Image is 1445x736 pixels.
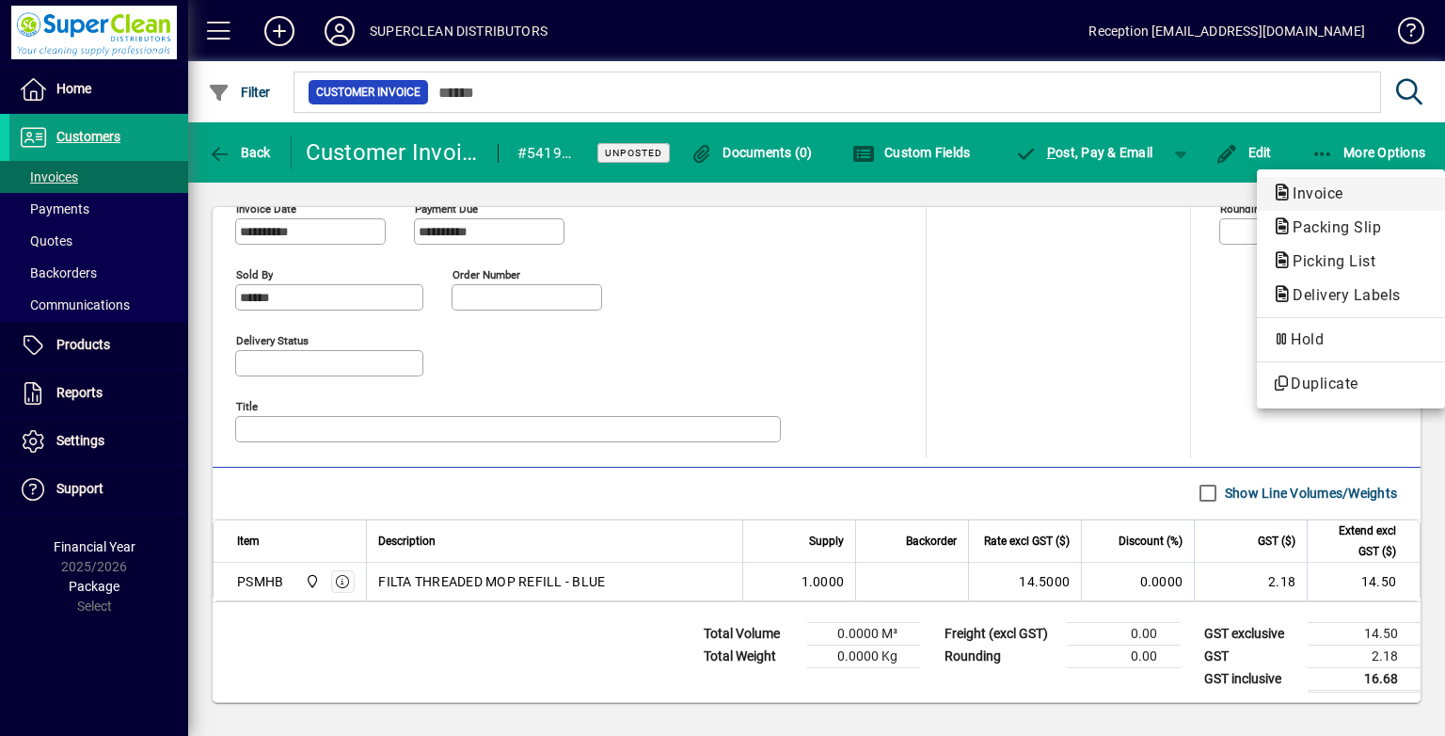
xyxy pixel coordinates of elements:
[1272,218,1390,236] span: Packing Slip
[1272,328,1430,351] span: Hold
[1272,252,1385,270] span: Picking List
[1272,184,1353,202] span: Invoice
[1272,286,1410,304] span: Delivery Labels
[1272,373,1430,395] span: Duplicate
